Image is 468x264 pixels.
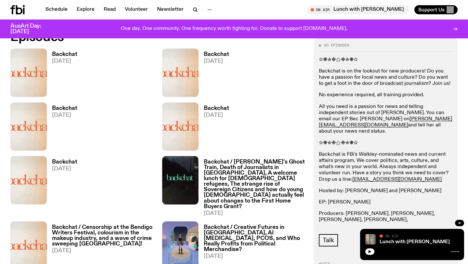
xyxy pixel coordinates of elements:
[10,23,52,34] h3: AusArt Day: [DATE]
[52,106,77,111] h3: Backchat
[319,140,452,146] p: ✫❋✯❉⚝❉✯❋✫
[47,159,77,216] a: Backchat[DATE]
[204,211,306,216] span: [DATE]
[42,5,71,14] a: Schedule
[204,52,229,57] h3: Backchat
[319,199,452,205] p: EP: [PERSON_NAME]
[319,152,452,183] p: Backchat is FBi's Walkley-nominated news and current affairs program. We cover politics, arts, cu...
[319,211,452,230] p: Producers: [PERSON_NAME], [PERSON_NAME], [PERSON_NAME], [PERSON_NAME], [PERSON_NAME], [PERSON_NAM...
[319,104,452,135] p: All you need is a passion for news and telling independent stories out of [PERSON_NAME]. You can ...
[319,68,452,87] p: Backchat is on the lookout for new producers! Do you have a passion for local news and culture? D...
[319,234,338,246] a: Talk
[52,166,77,172] span: [DATE]
[319,188,452,194] p: Hosted by: [PERSON_NAME] and [PERSON_NAME]
[52,52,77,57] h3: Backchat
[319,57,452,63] p: ✫❋✯❉⚝❉✯❋✫
[324,44,349,47] span: 90 episodes
[100,5,120,14] a: Read
[204,106,229,111] h3: Backchat
[385,234,398,238] span: On Air
[10,32,306,43] h2: Episodes
[352,177,442,182] a: [EMAIL_ADDRESS][DOMAIN_NAME]
[52,248,154,254] span: [DATE]
[121,26,347,32] p: One day. One community. One frequency worth fighting for. Donate to support [DOMAIN_NAME].
[418,7,445,13] span: Support Us
[47,52,77,97] a: Backchat[DATE]
[380,239,450,244] a: Lunch with [PERSON_NAME]
[204,254,306,259] span: [DATE]
[307,5,409,14] button: On AirLunch with [PERSON_NAME]
[199,52,229,97] a: Backchat[DATE]
[204,59,229,64] span: [DATE]
[319,92,452,98] p: No experience required, all training provided.
[121,5,152,14] a: Volunteer
[204,112,229,118] span: [DATE]
[204,225,306,252] h3: Backchat / Creative Futures in [GEOGRAPHIC_DATA], AI [MEDICAL_DATA], PCOS, and Who Really Profits...
[73,5,98,14] a: Explore
[52,159,77,165] h3: Backchat
[414,5,458,14] button: Support Us
[204,159,306,209] h3: Backchat / [PERSON_NAME]'s Ghost Train, Death of Journalists in [GEOGRAPHIC_DATA], A welcome lunc...
[52,225,154,247] h3: Backchat / Censorship at the Bendigo Writers Festival, colourism in the makeup industry, and a wa...
[323,237,334,244] span: Talk
[199,159,306,216] a: Backchat / [PERSON_NAME]'s Ghost Train, Death of Journalists in [GEOGRAPHIC_DATA], A welcome lunc...
[199,106,229,151] a: Backchat[DATE]
[52,59,77,64] span: [DATE]
[153,5,188,14] a: Newsletter
[52,112,77,118] span: [DATE]
[47,106,77,151] a: Backchat[DATE]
